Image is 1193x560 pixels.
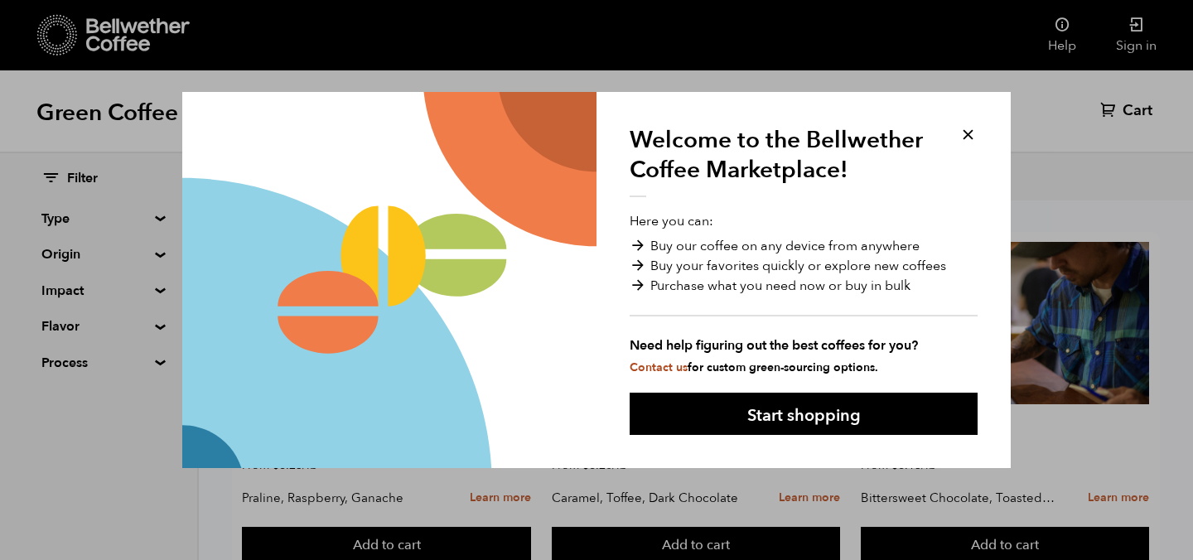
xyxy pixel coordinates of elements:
p: Here you can: [630,211,978,375]
h1: Welcome to the Bellwether Coffee Marketplace! [630,125,936,198]
small: for custom green-sourcing options. [630,360,878,375]
a: Contact us [630,360,688,375]
li: Buy your favorites quickly or explore new coffees [630,256,978,276]
button: Start shopping [630,393,978,435]
li: Buy our coffee on any device from anywhere [630,236,978,256]
strong: Need help figuring out the best coffees for you? [630,336,978,355]
li: Purchase what you need now or buy in bulk [630,276,978,296]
